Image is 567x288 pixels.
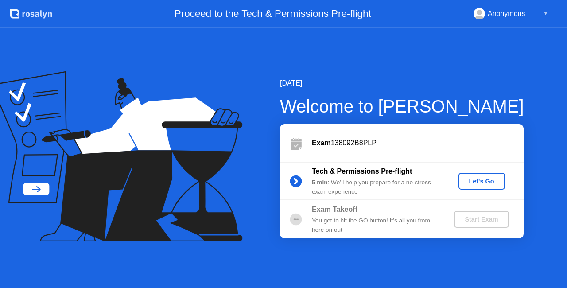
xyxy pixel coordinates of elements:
[312,178,439,196] div: : We’ll help you prepare for a no-stress exam experience
[544,8,548,19] div: ▼
[312,179,328,186] b: 5 min
[312,139,331,147] b: Exam
[458,216,505,223] div: Start Exam
[280,78,524,89] div: [DATE]
[488,8,525,19] div: Anonymous
[312,206,357,213] b: Exam Takeoff
[312,216,439,234] div: You get to hit the GO button! It’s all you from here on out
[312,138,524,148] div: 138092B8PLP
[462,178,501,185] div: Let's Go
[458,173,505,190] button: Let's Go
[280,93,524,120] div: Welcome to [PERSON_NAME]
[312,167,412,175] b: Tech & Permissions Pre-flight
[454,211,509,228] button: Start Exam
